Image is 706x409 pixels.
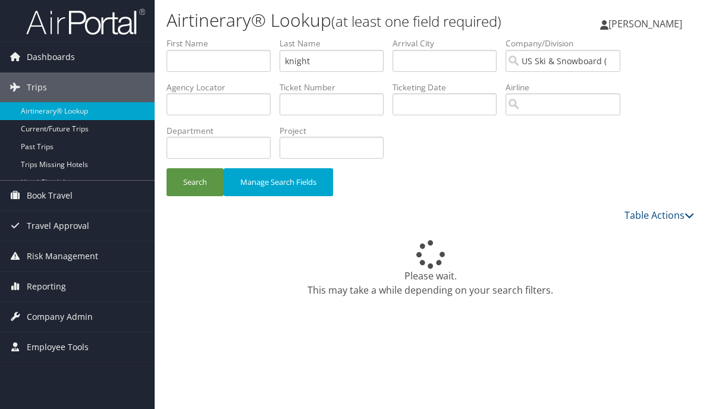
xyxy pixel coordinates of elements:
span: Trips [27,73,47,102]
button: Search [167,168,224,196]
span: Travel Approval [27,211,89,241]
label: Airline [506,81,629,93]
a: Table Actions [625,209,694,222]
label: Ticket Number [280,81,393,93]
label: Company/Division [506,37,629,49]
span: Company Admin [27,302,93,332]
label: Last Name [280,37,393,49]
img: airportal-logo.png [26,8,145,36]
h1: Airtinerary® Lookup [167,8,518,33]
span: Employee Tools [27,332,89,362]
label: Agency Locator [167,81,280,93]
span: Reporting [27,272,66,301]
label: First Name [167,37,280,49]
span: Risk Management [27,241,98,271]
label: Project [280,125,393,137]
div: Please wait. This may take a while depending on your search filters. [167,240,694,297]
span: Dashboards [27,42,75,72]
button: Manage Search Fields [224,168,333,196]
span: Book Travel [27,181,73,210]
label: Arrival City [393,37,506,49]
a: [PERSON_NAME] [600,6,694,42]
label: Department [167,125,280,137]
small: (at least one field required) [331,11,501,31]
span: [PERSON_NAME] [608,17,682,30]
label: Ticketing Date [393,81,506,93]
